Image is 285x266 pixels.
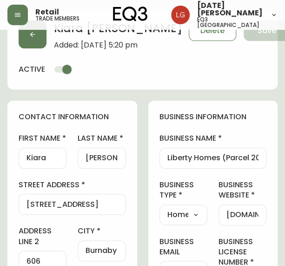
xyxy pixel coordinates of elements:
[200,26,225,36] span: Delete
[226,211,258,219] input: https://www.designshop.com
[171,6,190,24] img: 2638f148bab13be18035375ceda1d187
[35,16,80,21] h5: trade members
[159,112,267,122] h4: business information
[19,133,66,143] label: first name
[19,180,126,190] label: street address
[19,226,66,247] label: address line 2
[35,8,59,16] span: Retail
[54,41,182,49] span: Added: [DATE] 5:20 pm
[159,180,207,201] label: business type
[197,17,263,28] h5: eq3 [GEOGRAPHIC_DATA]
[19,112,126,122] h4: contact information
[189,20,236,41] button: Delete
[197,2,263,17] span: [DATE][PERSON_NAME]
[19,64,45,75] h4: active
[78,226,126,236] label: city
[113,7,147,21] img: logo
[159,133,267,143] label: business name
[54,20,182,41] h2: Kiara [PERSON_NAME]
[159,237,207,258] label: business email
[219,180,266,201] label: business website
[78,133,126,143] label: last name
